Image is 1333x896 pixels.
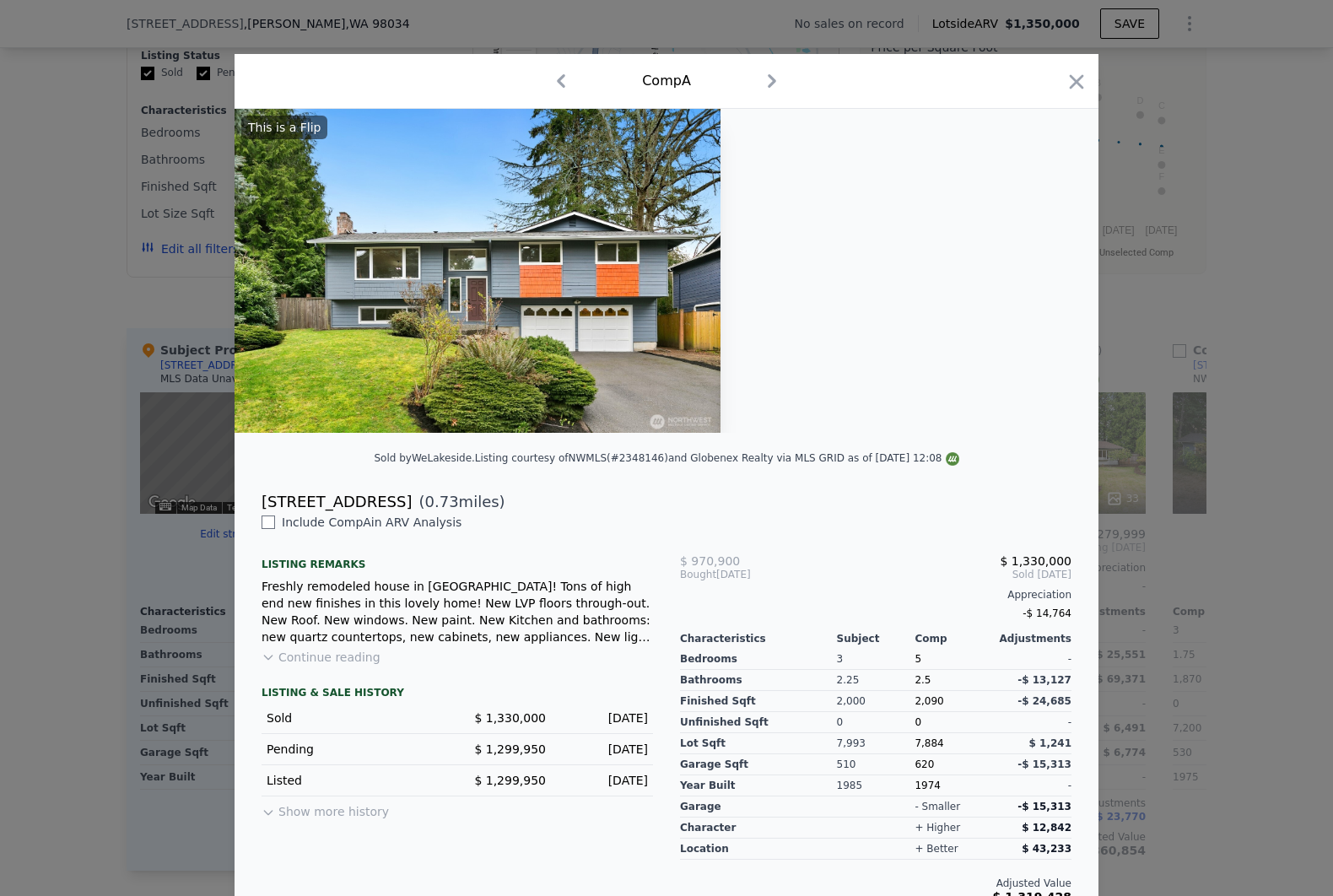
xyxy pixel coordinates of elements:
[915,670,993,691] div: 2.5
[262,490,412,514] div: [STREET_ADDRESS]
[1017,801,1071,812] span: -$ 15,313
[262,649,380,666] button: Continue reading
[559,710,648,726] div: [DATE]
[267,772,444,789] div: Listed
[474,742,546,756] span: $ 1,299,950
[642,71,691,91] div: Comp A
[1017,758,1071,770] span: -$ 15,313
[837,775,915,796] div: 1985
[680,691,837,712] div: Finished Sqft
[915,737,943,749] span: 7,884
[1023,607,1071,619] span: -$ 14,764
[915,842,958,856] div: + better
[1022,822,1071,834] span: $ 12,842
[915,695,943,707] span: 2,090
[680,554,740,568] span: $ 970,900
[993,649,1071,670] div: -
[993,775,1071,796] div: -
[262,544,653,571] div: Listing remarks
[1017,695,1071,707] span: -$ 24,685
[374,452,474,464] div: Sold by WeLakeside .
[993,632,1071,645] div: Adjustments
[837,754,915,775] div: 510
[412,490,505,514] span: ( miles)
[1017,674,1071,686] span: -$ 13,127
[946,452,959,466] img: NWMLS Logo
[680,568,811,581] div: [DATE]
[680,670,837,691] div: Bathrooms
[680,649,837,670] div: Bedrooms
[680,818,837,839] div: character
[680,588,1071,602] div: Appreciation
[993,712,1071,733] div: -
[915,775,993,796] div: 1974
[1022,843,1071,855] span: $ 43,233
[915,716,921,728] span: 0
[680,754,837,775] div: Garage Sqft
[915,758,934,770] span: 620
[915,821,960,834] div: + higher
[267,741,444,758] div: Pending
[811,568,1071,581] span: Sold [DATE]
[475,452,959,464] div: Listing courtesy of NWMLS (#2348146) and Globenex Realty via MLS GRID as of [DATE] 12:08
[837,632,915,645] div: Subject
[680,839,837,860] div: location
[837,649,915,670] div: 3
[680,796,837,818] div: garage
[1000,554,1071,568] span: $ 1,330,000
[680,877,1071,890] div: Adjusted Value
[275,515,468,529] span: Include Comp A in ARV Analysis
[474,711,546,725] span: $ 1,330,000
[262,686,653,703] div: LISTING & SALE HISTORY
[474,774,546,787] span: $ 1,299,950
[680,775,837,796] div: Year Built
[262,578,653,645] div: Freshly remodeled house in [GEOGRAPHIC_DATA]! Tons of high end new finishes in this lovely home! ...
[425,493,459,510] span: 0.73
[267,710,444,726] div: Sold
[559,741,648,758] div: [DATE]
[1029,737,1071,749] span: $ 1,241
[680,733,837,754] div: Lot Sqft
[235,109,720,433] img: Property Img
[680,632,837,645] div: Characteristics
[680,568,716,581] span: Bought
[680,712,837,733] div: Unfinished Sqft
[915,800,960,813] div: - smaller
[837,691,915,712] div: 2,000
[241,116,327,139] div: This is a Flip
[837,670,915,691] div: 2.25
[837,733,915,754] div: 7,993
[837,712,915,733] div: 0
[262,796,389,820] button: Show more history
[915,632,993,645] div: Comp
[915,653,921,665] span: 5
[559,772,648,789] div: [DATE]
